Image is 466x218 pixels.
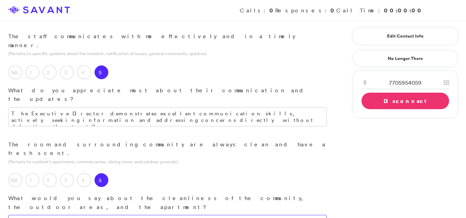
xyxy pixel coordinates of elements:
[8,65,22,79] label: NA
[60,65,74,79] label: 3
[8,173,22,187] label: NA
[384,7,423,14] strong: 00:00:00
[8,50,327,57] p: (Pertains to specific updates about the resident, notification of issues, general community updates)
[43,173,57,187] label: 2
[95,65,108,79] label: 5
[43,65,57,79] label: 2
[95,173,108,187] label: 5
[77,173,91,187] label: 4
[330,7,336,14] strong: 0
[26,65,39,79] label: 1
[8,32,327,50] p: The staff communicates with me effectively and in a timely manner.
[8,140,327,158] p: The room and surrounding community are always clean and have a fresh scent.
[269,7,275,14] strong: 0
[8,194,327,211] p: What would you say about the cleanliness of the community, the outdoor areas, and the apartment?
[77,65,91,79] label: 4
[361,31,449,42] a: Edit Contact Info
[353,50,458,67] a: No Longer There
[60,173,74,187] label: 3
[8,86,327,104] p: What do you appreciate most about their communication and the updates?
[8,158,327,165] p: (Pertains to resident's apartment, common areas, dining room, and outdoor grounds)
[26,173,39,187] label: 1
[361,93,449,109] a: Disconnect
